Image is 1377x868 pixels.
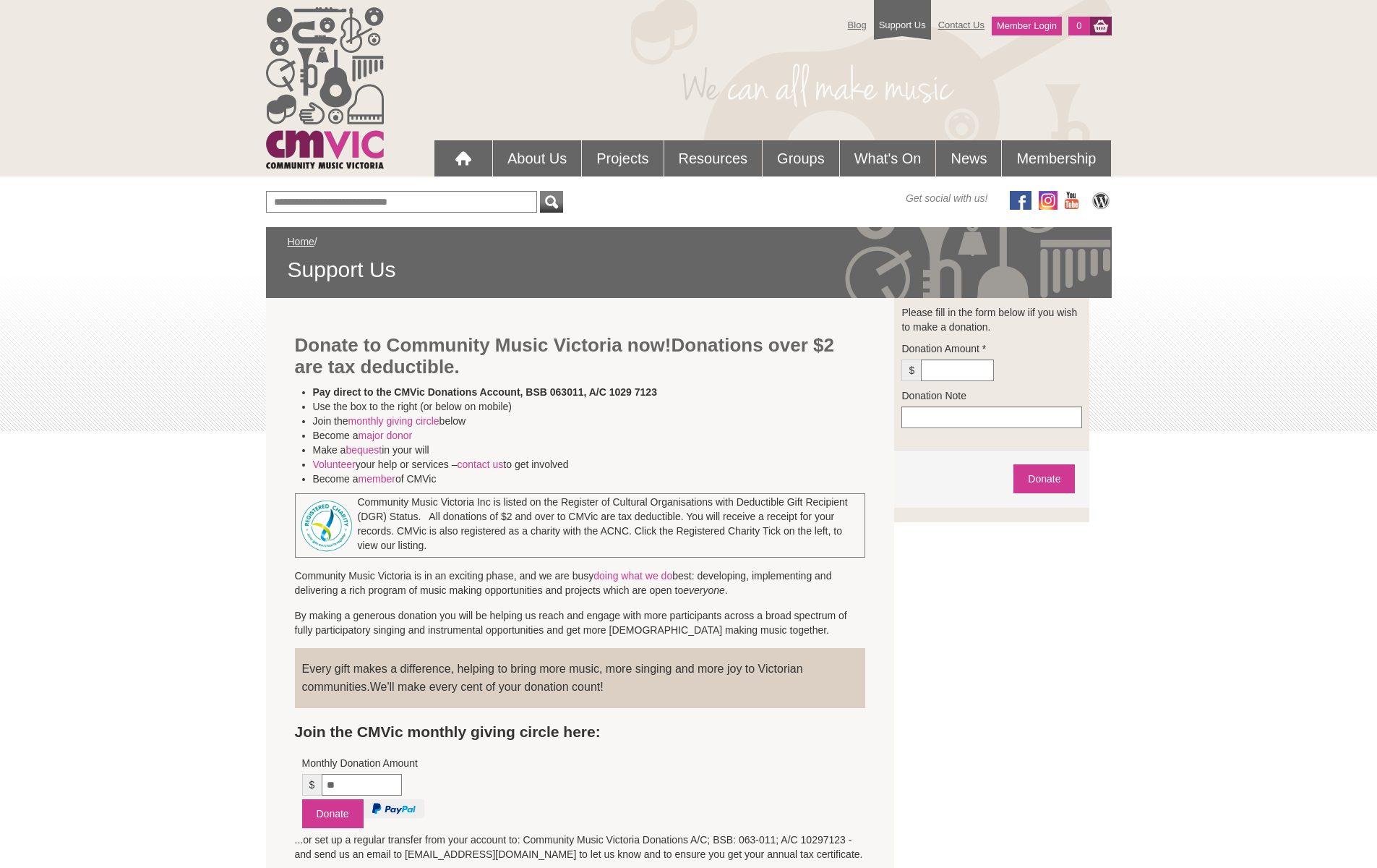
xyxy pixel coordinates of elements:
a: contact us [458,459,504,470]
p: Please fill in the form below iif you wish to make a donation. [901,305,1082,334]
img: cmvic_logo.png [266,7,384,169]
img: CMVic Blog [1090,191,1112,210]
a: Contact Us [931,12,992,38]
li: Make a in your will [313,443,884,457]
p: Every gift makes a difference, helping to bring more music, more singing and more joy to Victoria... [302,660,859,697]
span: $ [901,359,922,381]
a: Groups [763,140,839,176]
li: Become a of CMVic [313,472,884,486]
a: Blog [841,12,874,38]
a: bequest [346,444,382,456]
strong: Donate to Community Music Victoria now! [295,334,672,356]
a: monthly giving circle [348,415,439,427]
strong: Pay direct to the CMVic Donations Account, BSB 063011, A/C 1029 7123 [313,386,657,398]
span: $ [302,774,322,796]
a: What's On [840,140,936,176]
a: Volunteer [313,459,356,470]
span: Get social with us! [906,191,988,205]
div: / [288,234,1090,284]
td: Community Music Victoria Inc is listed on the Register of Cultural Organisations with Deductible ... [295,494,865,558]
a: Resources [664,140,763,176]
a: Home [288,236,314,247]
p: By making a generous donation you will be helping us reach and engage with more participants acro... [295,608,866,637]
label: Donation Note [901,388,1082,403]
p: Community Music Victoria is in an exciting phase, and we are busy best: developing, implementing ... [295,569,866,597]
label: Donation Amount * [901,341,1082,356]
img: PayPal [364,799,424,818]
li: Use the box to the right (or below on mobile) [313,399,884,414]
a: Projects [582,140,663,176]
li: Become a [313,428,884,443]
a: major donor [359,430,413,441]
span: We'll make every cent of your donation count! [370,681,604,693]
h2: Donations over $2 are tax deductible. [295,334,866,378]
button: Donate [302,799,364,828]
a: doing what we do [593,570,672,582]
p: ...or set up a regular transfer from your account to: Community Music Victoria Donations A/C; BSB... [295,833,866,861]
a: About Us [493,140,581,176]
em: everyone [683,584,725,596]
a: member [359,473,395,485]
li: your help or services – to get involved [313,457,884,472]
span: Support Us [288,256,1090,284]
button: Donate [1013,464,1075,493]
li: Join the below [313,414,884,428]
label: Monthly Donation Amount [302,756,859,770]
a: Membership [1002,140,1110,176]
a: Member Login [992,17,1062,35]
h3: Join the CMVic monthly giving circle here: [295,723,866,741]
a: News [936,140,1001,176]
a: 0 [1068,17,1089,35]
img: icon-instagram.png [1039,191,1058,210]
